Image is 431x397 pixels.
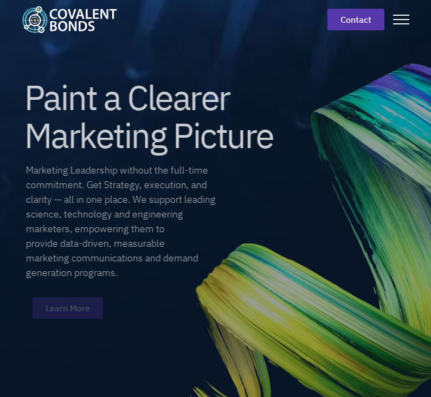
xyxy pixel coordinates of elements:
[24,78,273,155] h1: Paint a Clearer Marketing Picture
[327,9,384,30] a: contact
[26,163,217,280] div: Marketing Leadership without the full-time commitment. Get Strategy, execution, and clarity — all...
[22,6,126,33] a: home
[33,297,103,319] a: Learn More
[22,6,117,33] img: Covalent Bonds White / Teal Logo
